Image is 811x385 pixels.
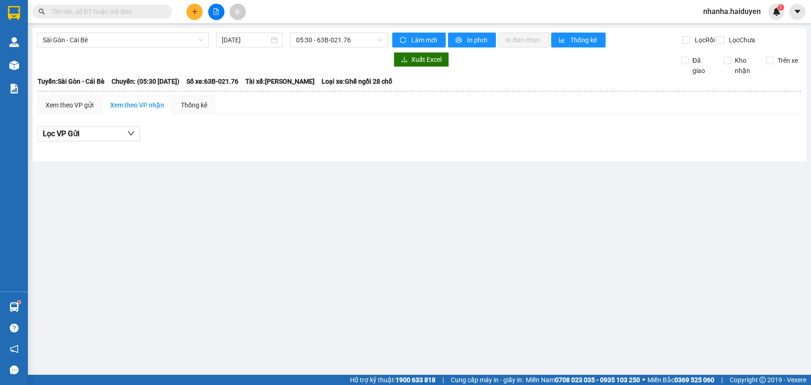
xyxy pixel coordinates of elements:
span: Cung cấp máy in - giấy in: [451,375,523,385]
img: logo-vxr [8,6,20,20]
span: Sài Gòn - Cái Bè [43,33,203,47]
button: syncLàm mới [392,33,446,47]
strong: 0369 525 060 [674,376,714,384]
button: file-add [208,4,224,20]
strong: 0708 023 035 - 0935 103 250 [555,376,640,384]
button: aim [230,4,246,20]
span: ⚪️ [642,378,645,382]
span: down [127,130,135,137]
img: warehouse-icon [9,302,19,312]
div: Xem theo VP gửi [46,100,93,110]
strong: 1900 633 818 [396,376,435,384]
span: Kho nhận [731,55,759,76]
span: file-add [213,8,219,15]
sup: 1 [778,4,784,11]
input: 14/10/2025 [222,35,269,45]
div: Thống kê [181,100,207,110]
b: Tuyến: Sài Gòn - Cái Bè [38,78,105,85]
span: In phơi [467,35,488,45]
img: warehouse-icon [9,60,19,70]
span: bar-chart [559,37,567,44]
span: Chuyến: (05:30 [DATE]) [112,76,179,86]
span: | [721,375,723,385]
span: Lọc Rồi [691,35,716,45]
span: Số xe: 63B-021.76 [186,76,238,86]
span: notification [10,345,19,353]
span: Đã giao [689,55,717,76]
span: message [10,365,19,374]
span: Loại xe: Ghế ngồi 28 chỗ [322,76,392,86]
span: Lọc VP Gửi [43,128,79,139]
button: printerIn phơi [448,33,496,47]
span: nhanha.haiduyen [696,6,768,17]
span: printer [455,37,463,44]
span: Thống kê [570,35,598,45]
button: In đơn chọn [498,33,549,47]
span: question-circle [10,324,19,332]
img: icon-new-feature [772,7,781,16]
sup: 1 [18,301,20,304]
span: sync [400,37,408,44]
img: warehouse-icon [9,37,19,47]
span: aim [234,8,241,15]
span: 1 [779,4,782,11]
span: plus [191,8,198,15]
span: Hỗ trợ kỹ thuật: [350,375,435,385]
span: 05:30 - 63B-021.76 [296,33,382,47]
span: copyright [759,377,766,383]
button: downloadXuất Excel [394,52,449,67]
button: bar-chartThống kê [551,33,606,47]
button: plus [186,4,203,20]
span: Miền Bắc [647,375,714,385]
button: Lọc VP Gửi [38,126,140,141]
img: solution-icon [9,84,19,93]
span: | [442,375,444,385]
span: Làm mới [411,35,438,45]
div: Xem theo VP nhận [110,100,164,110]
span: Trên xe [774,55,802,66]
input: Tìm tên, số ĐT hoặc mã đơn [51,7,161,17]
span: caret-down [793,7,802,16]
span: search [39,8,45,15]
button: caret-down [789,4,805,20]
span: Miền Nam [526,375,640,385]
span: Lọc Chưa [725,35,757,45]
span: Tài xế: [PERSON_NAME] [245,76,315,86]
